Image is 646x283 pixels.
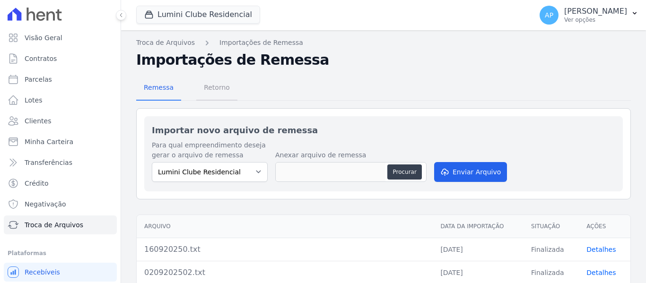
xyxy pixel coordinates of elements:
[4,111,117,130] a: Clientes
[25,179,49,188] span: Crédito
[25,158,72,167] span: Transferências
[196,76,237,101] a: Retorno
[136,51,631,69] h2: Importações de Remessa
[25,267,60,277] span: Recebíveis
[144,244,425,255] div: 160920250.txt
[152,124,615,137] h2: Importar novo arquivo de remessa
[524,238,579,261] td: Finalizada
[136,76,181,101] a: Remessa
[275,150,427,160] label: Anexar arquivo de remessa
[25,33,62,43] span: Visão Geral
[4,174,117,193] a: Crédito
[434,162,507,182] button: Enviar Arquivo
[4,263,117,282] a: Recebíveis
[25,199,66,209] span: Negativação
[136,38,631,48] nav: Breadcrumb
[25,75,52,84] span: Parcelas
[564,16,627,24] p: Ver opções
[4,70,117,89] a: Parcelas
[433,238,524,261] td: [DATE]
[8,248,113,259] div: Plataformas
[4,132,117,151] a: Minha Carteira
[4,28,117,47] a: Visão Geral
[586,246,616,253] a: Detalhes
[25,220,83,230] span: Troca de Arquivos
[387,164,421,180] button: Procurar
[433,215,524,238] th: Data da Importação
[152,140,268,160] label: Para qual empreendimento deseja gerar o arquivo de remessa
[138,78,179,97] span: Remessa
[144,267,425,278] div: 0209202502.txt
[586,269,616,276] a: Detalhes
[4,153,117,172] a: Transferências
[198,78,236,97] span: Retorno
[524,215,579,238] th: Situação
[136,38,195,48] a: Troca de Arquivos
[25,95,43,105] span: Lotes
[545,12,553,18] span: AP
[4,215,117,234] a: Troca de Arquivos
[579,215,630,238] th: Ações
[4,91,117,110] a: Lotes
[137,215,433,238] th: Arquivo
[25,116,51,126] span: Clientes
[4,195,117,214] a: Negativação
[25,137,73,146] span: Minha Carteira
[564,7,627,16] p: [PERSON_NAME]
[25,54,57,63] span: Contratos
[532,2,646,28] button: AP [PERSON_NAME] Ver opções
[136,6,260,24] button: Lumini Clube Residencial
[136,76,237,101] nav: Tab selector
[4,49,117,68] a: Contratos
[219,38,303,48] a: Importações de Remessa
